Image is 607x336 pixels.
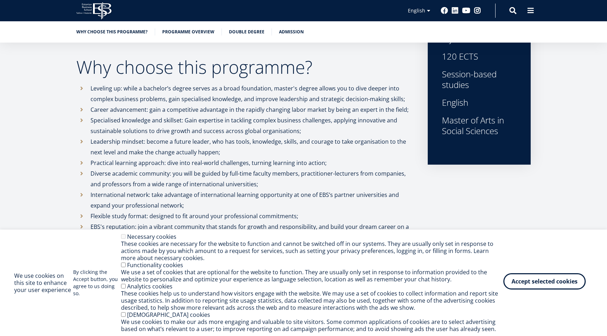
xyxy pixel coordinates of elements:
a: Instagram [474,7,481,14]
a: Double Degree [229,28,264,35]
a: Facebook [441,7,448,14]
p: Diverse academic community: you will be guided by full-time faculty members, practitioner-lecture... [91,168,414,189]
label: [DEMOGRAPHIC_DATA] cookies [127,311,210,319]
p: International network: take advantage of international learning opportunity at one of EBS’s partn... [91,189,414,211]
div: These cookies help us to understand how visitors engage with the website. We may use a set of coo... [121,290,503,311]
button: Accept selected cookies [503,273,586,290]
div: These cookies are necessary for the website to function and cannot be switched off in our systems... [121,240,503,261]
div: English [442,97,516,108]
a: Programme overview [162,28,214,35]
p: Career advancement: gain a competitive advantage in the rapidly changing labor market by being an... [91,104,414,115]
div: 2 years [442,33,516,44]
a: Linkedin [452,7,459,14]
p: Specialised knowledge and skillset: Gain expertise in tackling complex business challenges, apply... [91,115,414,136]
p: EBS's reputation: join a vibrant community that stands for growth and responsibility, and build y... [91,221,414,253]
label: Analytics cookies [127,282,173,290]
div: We use a set of cookies that are optional for the website to function. They are usually only set ... [121,269,503,283]
span: MA in International Management [8,99,78,105]
div: Session-based studies [442,69,516,90]
p: Leveling up: while a bachelor’s degree serves as a broad foundation, master's degree allows you t... [91,83,414,104]
p: Leadership mindset: become a future leader, who has tools, knowledge, skills, and courage to take... [91,136,414,158]
p: Flexible study format: designed to fit around your professional commitments; [91,211,414,221]
label: Functionality cookies [127,261,183,269]
div: We use cookies to make our ads more engaging and valuable to site visitors. Some common applicati... [121,318,503,332]
span: Last Name [169,0,191,7]
div: 120 ECTS [442,51,516,62]
p: By clicking the Accept button, you agree to us doing so. [73,269,121,297]
h2: We use cookies on this site to enhance your user experience [14,272,73,293]
a: Admission [279,28,304,35]
a: Youtube [462,7,470,14]
div: Master of Arts in Social Sciences [442,115,516,136]
p: Practical learning approach: dive into real-world challenges, turning learning into action; [91,158,414,168]
h2: Why choose this programme? [76,58,414,76]
a: Why choose this programme? [76,28,148,35]
input: MA in International Management [2,99,6,104]
label: Necessary cookies [127,233,176,241]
